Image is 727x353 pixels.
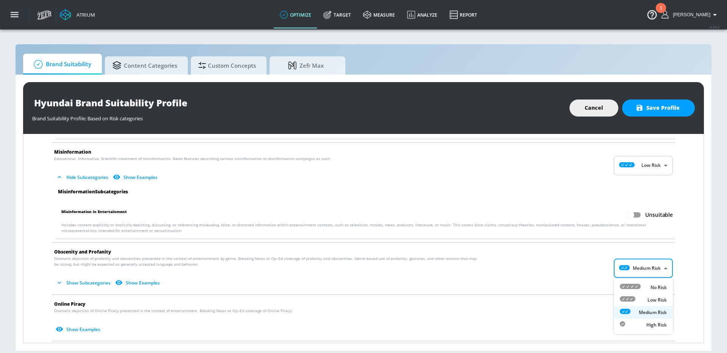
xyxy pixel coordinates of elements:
p: High Risk [646,322,667,328]
button: Open Resource Center, 1 new notification [641,4,663,25]
div: 1 [660,8,662,18]
p: No Risk [651,284,667,291]
p: Medium Risk [639,309,667,316]
p: Low Risk [647,297,667,303]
